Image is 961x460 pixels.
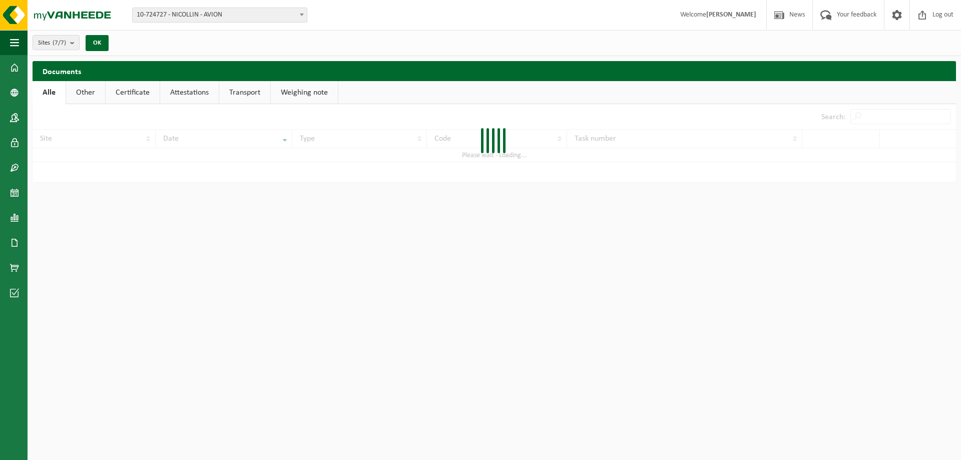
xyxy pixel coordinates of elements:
[271,81,338,104] a: Weighing note
[53,40,66,46] count: (7/7)
[33,61,956,81] h2: Documents
[160,81,219,104] a: Attestations
[33,81,66,104] a: Alle
[86,35,109,51] button: OK
[33,35,80,50] button: Sites(7/7)
[106,81,160,104] a: Certificate
[38,36,66,51] span: Sites
[219,81,270,104] a: Transport
[66,81,105,104] a: Other
[133,8,307,22] span: 10-724727 - NICOLLIN - AVION
[132,8,307,23] span: 10-724727 - NICOLLIN - AVION
[706,11,756,19] strong: [PERSON_NAME]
